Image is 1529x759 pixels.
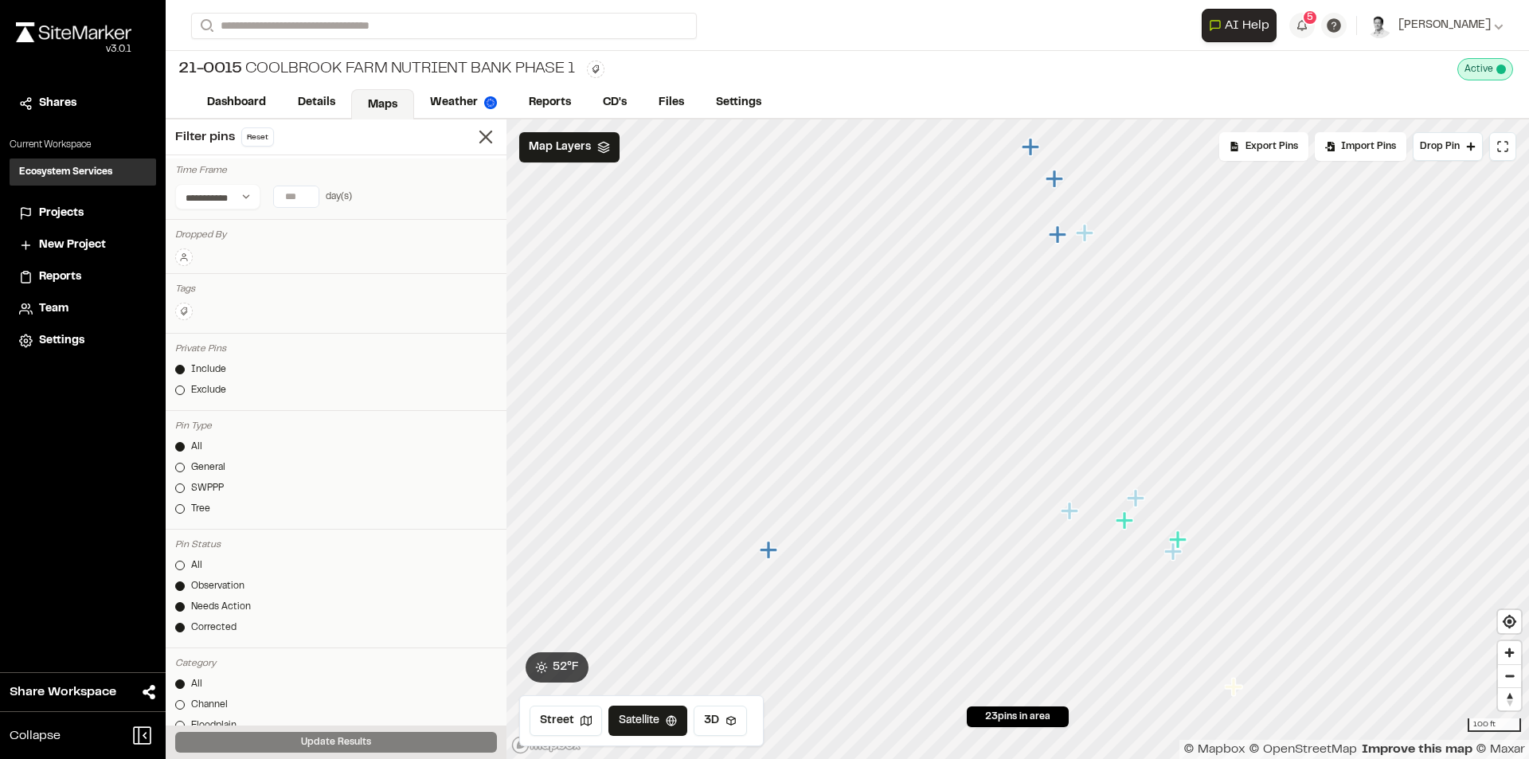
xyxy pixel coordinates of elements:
button: 5 [1289,13,1315,38]
span: [PERSON_NAME] [1398,17,1491,34]
a: Weather [414,88,513,118]
p: Current Workspace [10,138,156,152]
span: Active [1464,62,1493,76]
div: Map marker [1049,225,1070,245]
a: Settings [19,332,147,350]
div: General [191,460,225,475]
div: Floodplain [191,718,237,733]
div: day(s) [326,190,352,204]
a: Shares [19,95,147,112]
div: Map marker [1022,137,1042,158]
div: All [191,440,202,454]
a: Reports [513,88,587,118]
canvas: Map [506,119,1529,759]
span: Settings [39,332,84,350]
div: Category [175,656,497,671]
button: Search [191,13,220,39]
div: Map marker [1169,530,1190,550]
span: New Project [39,237,106,254]
button: Reset bearing to north [1498,687,1521,710]
button: Zoom out [1498,664,1521,687]
div: Dropped By [175,228,497,242]
span: Export Pins [1245,139,1298,154]
span: Reports [39,268,81,286]
div: Coolbrook Farm Nutrient Bank Phase 1 [178,57,574,81]
button: Reset [241,127,274,147]
button: Edit Tags [175,303,193,320]
a: Settings [700,88,777,118]
a: Mapbox [1183,744,1245,755]
div: This project is active and counting against your active project count. [1457,58,1513,80]
a: Reports [19,268,147,286]
span: 52 ° F [553,659,579,676]
div: Map marker [1046,169,1066,190]
div: Map marker [1116,511,1136,531]
button: Drop Pin [1413,132,1483,161]
div: Pin Type [175,419,497,433]
div: Time Frame [175,163,497,178]
div: All [191,677,202,691]
div: Tree [191,502,210,516]
div: Exclude [191,383,226,397]
a: Projects [19,205,147,222]
img: User [1367,13,1392,38]
span: This project is active and counting against your active project count. [1496,65,1506,74]
button: Zoom in [1498,641,1521,664]
span: Zoom out [1498,665,1521,687]
span: Map Layers [529,139,591,156]
div: Private Pins [175,342,497,356]
div: Map marker [1127,488,1148,509]
button: Update Results [175,732,497,753]
div: Map marker [760,540,780,561]
div: Map marker [1225,677,1245,698]
a: Maps [351,89,414,119]
div: Oh geez...please don't... [16,42,131,57]
span: Team [39,300,68,318]
h3: Ecosystem Services [19,165,112,179]
div: Map marker [1076,223,1097,244]
div: Import Pins into your project [1315,132,1406,161]
div: Tags [175,282,497,296]
div: Pin Status [175,538,497,552]
button: 3D [694,706,747,736]
img: precipai.png [484,96,497,109]
button: 52°F [526,652,589,683]
span: Reset bearing to north [1498,688,1521,710]
button: Open AI Assistant [1202,9,1277,42]
span: Collapse [10,726,61,745]
div: Corrected [191,620,237,635]
div: 100 ft [1468,718,1521,732]
a: OpenStreetMap [1249,744,1357,755]
div: Map marker [1164,542,1185,562]
a: Team [19,300,147,318]
button: Street [530,706,602,736]
div: Open AI Assistant [1202,9,1283,42]
span: AI Help [1225,16,1269,35]
span: Import Pins [1341,139,1396,154]
a: Maxar [1476,744,1525,755]
div: SWPPP [191,481,224,495]
a: Files [643,88,700,118]
div: All [191,558,202,573]
button: Edit Tags [587,61,604,78]
button: Satellite [608,706,687,736]
div: Include [191,362,226,377]
button: Find my location [1498,610,1521,633]
span: Projects [39,205,84,222]
div: Needs Action [191,600,251,614]
a: CD's [587,88,643,118]
span: Filter pins [175,127,235,147]
span: Share Workspace [10,683,116,702]
a: Dashboard [191,88,282,118]
a: New Project [19,237,147,254]
span: Drop Pin [1420,139,1460,154]
a: Map feedback [1362,744,1472,755]
span: 5 [1307,10,1313,25]
a: Details [282,88,351,118]
div: Channel [191,698,228,712]
span: 23 pins in area [985,710,1050,724]
img: rebrand.png [16,22,131,42]
span: Shares [39,95,76,112]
